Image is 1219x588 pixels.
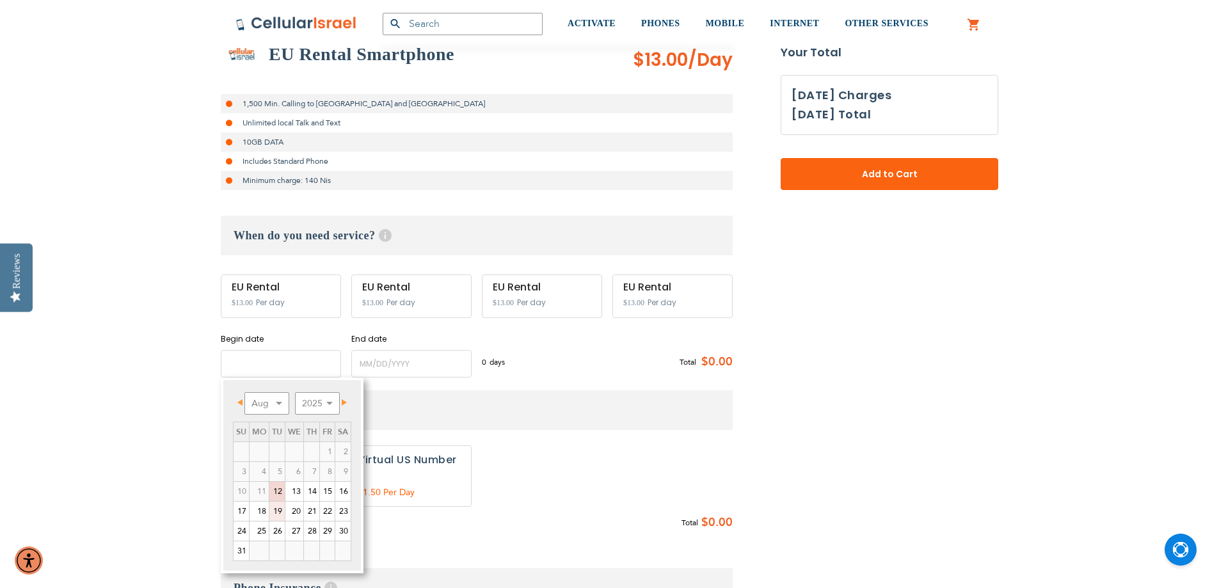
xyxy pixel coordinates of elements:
[285,462,303,481] span: 6
[221,94,733,113] li: 1,500 Min. Calling to [GEOGRAPHIC_DATA] and [GEOGRAPHIC_DATA]
[221,171,733,190] li: Minimum charge: 140 Nis
[269,462,285,481] span: 5
[250,521,269,541] a: 25
[633,47,733,73] span: $13.00
[221,152,733,171] li: Includes Standard Phone
[221,333,341,345] label: Begin date
[221,132,733,152] li: 10GB DATA
[493,282,591,293] div: EU Rental
[792,105,871,124] h3: [DATE] Total
[221,350,341,377] input: MM/DD/YYYY
[334,394,350,410] a: Next
[221,113,733,132] li: Unlimited local Talk and Text
[688,47,733,73] span: /Day
[234,521,249,541] a: 24
[237,399,243,406] span: Prev
[234,394,250,410] a: Prev
[236,426,246,438] span: Sunday
[681,516,698,530] span: Total
[362,298,383,307] span: $13.00
[648,297,676,308] span: Per day
[250,482,269,501] span: 11
[792,86,987,105] h3: [DATE] Charges
[256,297,285,308] span: Per day
[221,216,733,255] h3: When do you need service?
[323,426,332,438] span: Friday
[623,282,722,293] div: EU Rental
[680,356,696,368] span: Total
[252,426,266,438] span: Monday
[304,482,319,501] a: 14
[845,19,928,28] span: OTHER SERVICES
[285,521,303,541] a: 27
[250,502,269,521] a: 18
[706,19,745,28] span: MOBILE
[623,298,644,307] span: $13.00
[823,168,956,181] span: Add to Cart
[288,426,301,438] span: Wednesday
[320,482,335,501] a: 15
[379,229,392,242] span: Help
[320,521,335,541] a: 29
[383,13,543,35] input: Search
[770,19,819,28] span: INTERNET
[269,521,285,541] a: 26
[232,298,253,307] span: $13.00
[335,502,351,521] a: 23
[234,502,249,521] a: 17
[517,297,546,308] span: Per day
[335,462,351,481] span: 9
[304,521,319,541] a: 28
[234,462,249,481] span: 3
[269,482,285,501] a: 12
[232,282,330,293] div: EU Rental
[285,502,303,521] a: 20
[272,426,282,438] span: Tuesday
[482,356,490,368] span: 0
[15,546,43,575] div: Accessibility Menu
[351,333,472,345] label: End date
[320,502,335,521] a: 22
[250,462,269,481] span: 4
[362,282,461,293] div: EU Rental
[708,513,733,532] span: 0.00
[11,253,22,289] div: Reviews
[342,399,347,406] span: Next
[641,19,680,28] span: PHONES
[285,482,303,501] a: 13
[568,19,616,28] span: ACTIVATE
[244,392,289,415] select: Select month
[234,482,249,501] span: 10
[295,392,340,415] select: Select year
[351,350,472,377] input: MM/DD/YYYY
[386,297,415,308] span: Per day
[696,353,733,372] span: $0.00
[781,158,998,190] button: Add to Cart
[304,462,319,481] span: 7
[493,298,514,307] span: $13.00
[307,426,317,438] span: Thursday
[269,502,285,521] a: 19
[701,513,708,532] span: $
[335,482,351,501] a: 16
[490,356,505,368] span: days
[320,462,335,481] span: 8
[781,43,998,62] strong: Your Total
[269,42,454,67] h2: EU Rental Smartphone
[320,442,335,461] span: 1
[335,442,351,461] span: 2
[221,33,262,75] img: EU Rental Smartphone
[335,521,351,541] a: 30
[234,541,249,560] a: 31
[235,16,357,31] img: Cellular Israel Logo
[304,502,319,521] a: 21
[221,390,733,430] h3: Virtual number
[338,426,348,438] span: Saturday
